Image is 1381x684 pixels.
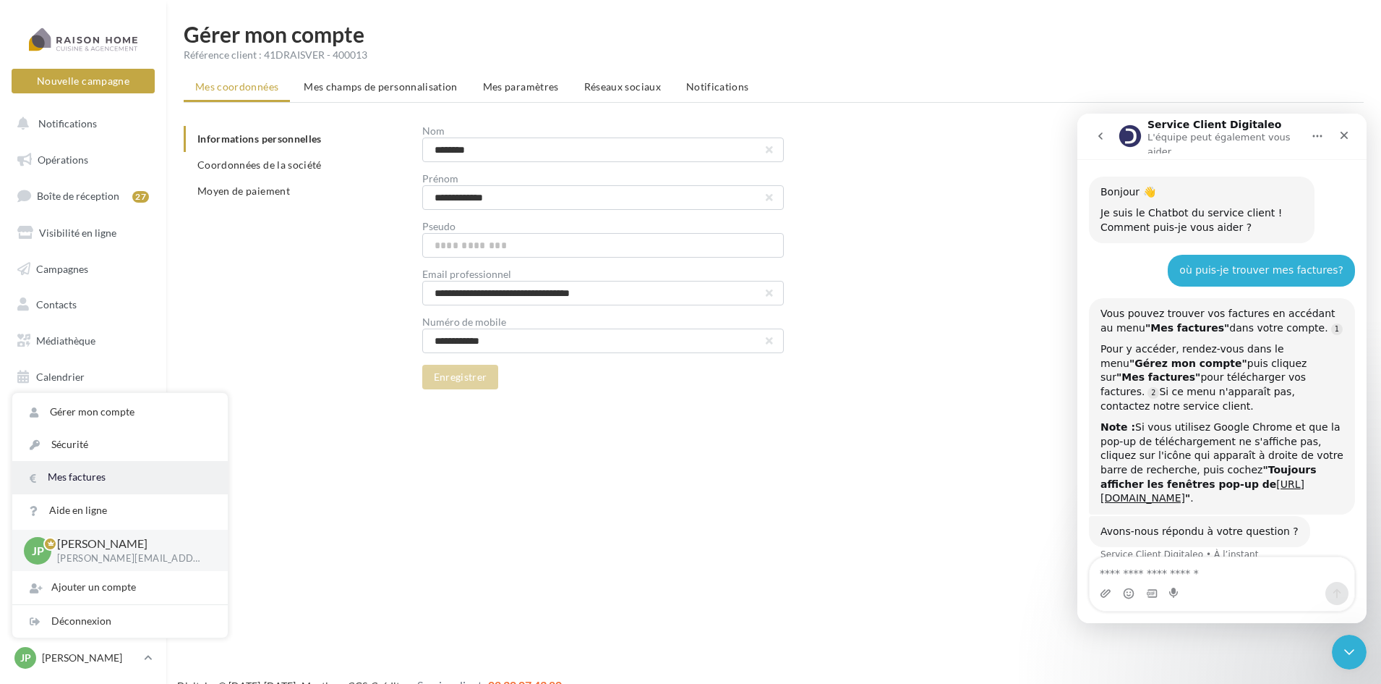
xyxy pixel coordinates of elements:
span: Coordonnées de la société [197,159,322,171]
div: 27 [132,191,149,203]
p: [PERSON_NAME] [57,536,205,552]
span: Visibilité en ligne [39,227,116,239]
span: Réseaux sociaux [584,80,661,93]
span: Mes champs de personnalisation [304,80,458,93]
span: JP [20,651,31,665]
h1: Gérer mon compte [184,23,1364,45]
p: [PERSON_NAME] [42,651,138,665]
div: Prénom [422,174,784,184]
div: Email professionnel [422,269,784,279]
button: Nouvelle campagne [12,69,155,93]
span: Opérations [38,153,88,166]
iframe: Intercom live chat [1332,635,1367,670]
a: Contacts [9,290,158,320]
span: Calendrier [36,371,85,383]
span: Campagnes [36,262,88,274]
div: Ajouter un compte [12,571,228,604]
span: Boîte de réception [37,190,119,202]
span: Contacts [36,298,77,311]
a: Campagnes [9,254,158,284]
a: Gérer mon compte [12,396,228,428]
div: Déconnexion [12,605,228,638]
a: Visibilité en ligne [9,218,158,248]
button: Notifications [9,109,152,139]
a: Boîte de réception27 [9,180,158,211]
button: Enregistrer [422,365,499,389]
span: JP [32,542,44,559]
div: Référence client : 41DRAISVER - 400013 [184,48,1364,62]
a: Opérations [9,145,158,175]
a: Sécurité [12,428,228,461]
a: Calendrier [9,362,158,392]
div: Numéro de mobile [422,317,784,327]
a: Mes factures [12,461,228,494]
span: Médiathèque [36,334,95,347]
span: Mes paramètres [483,80,559,93]
span: Moyen de paiement [197,185,290,197]
a: Médiathèque [9,326,158,356]
iframe: Intercom live chat [1077,114,1367,623]
div: Pseudo [422,221,784,232]
a: Aide en ligne [12,494,228,527]
a: JP [PERSON_NAME] [12,644,155,672]
span: Notifications [38,117,97,130]
p: [PERSON_NAME][EMAIL_ADDRESS][PERSON_NAME][DOMAIN_NAME] [57,552,205,565]
span: Notifications [686,80,749,93]
div: Nom [422,126,784,136]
